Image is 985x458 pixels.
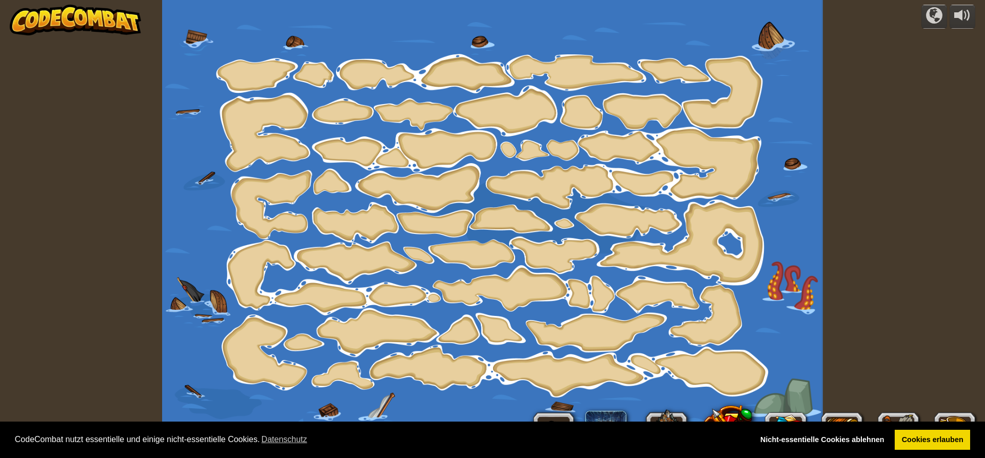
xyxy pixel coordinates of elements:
[921,5,947,29] button: Kampagne
[950,5,975,29] button: Lautstärke anpassen
[10,5,141,35] img: CodeCombat - Learn how to code by playing a game
[753,430,891,450] a: deny cookies
[895,430,970,450] a: allow cookies
[260,432,308,447] a: learn more about cookies
[15,432,745,447] span: CodeCombat nutzt essentielle und einige nicht-essentielle Cookies.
